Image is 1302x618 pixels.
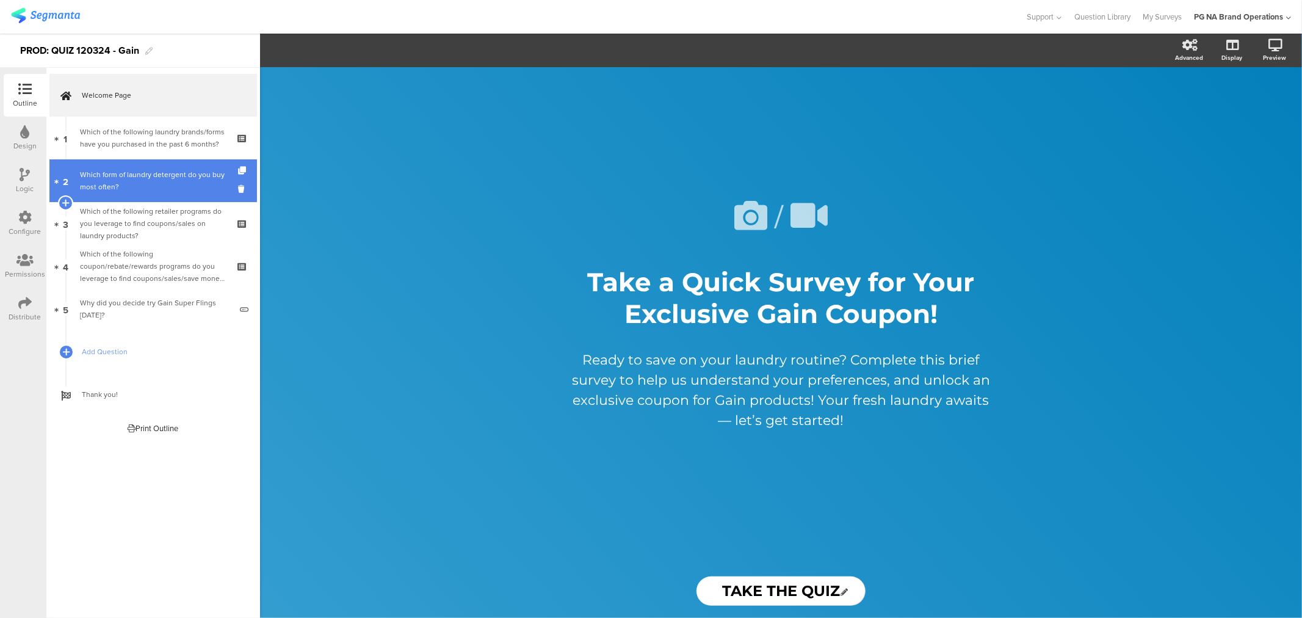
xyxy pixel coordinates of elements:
[63,302,68,316] span: 5
[80,126,226,150] div: Which of the following laundry brands/forms have you purchased in the past 6 months?
[1027,11,1054,23] span: Support
[5,269,45,280] div: Permissions
[1221,53,1242,62] div: Display
[1263,53,1286,62] div: Preview
[13,140,37,151] div: Design
[1175,53,1203,62] div: Advanced
[49,117,257,159] a: 1 Which of the following laundry brands/forms have you purchased in the past 6 months?
[82,388,238,401] span: Thank you!
[568,350,995,431] p: Ready to save on your laundry routine? Complete this brief survey to help us understand your pref...
[64,131,68,145] span: 1
[82,89,238,101] span: Welcome Page
[1194,11,1283,23] div: PG NA Brand Operations
[16,183,34,194] div: Logic
[49,373,257,416] a: Thank you!
[696,576,866,606] input: Start
[80,205,226,242] div: Which of the following retailer programs do you leverage to find coupons/sales on laundry products?
[63,217,68,230] span: 3
[49,74,257,117] a: Welcome Page
[80,169,226,193] div: Which form of laundry detergent do you buy most often?
[13,98,37,109] div: Outline
[238,183,248,195] i: Delete
[238,167,248,175] i: Duplicate
[82,346,238,358] span: Add Question
[11,8,80,23] img: segmanta logo
[49,159,257,202] a: 2 Which form of laundry detergent do you buy most often?
[128,423,179,434] div: Print Outline
[49,202,257,245] a: 3 Which of the following retailer programs do you leverage to find coupons/sales on laundry produ...
[80,297,231,321] div: Why did you decide try Gain Super Flings today?
[49,245,257,288] a: 4 Which of the following coupon/rebate/rewards programs do you leverage to find coupons/sales/sav...
[80,248,226,285] div: Which of the following coupon/rebate/rewards programs do you leverage to find coupons/sales/save ...
[63,174,68,187] span: 2
[9,226,42,237] div: Configure
[63,260,68,273] span: 4
[49,288,257,330] a: 5 Why did you decide try Gain Super Flings [DATE]?
[9,311,42,322] div: Distribute
[555,266,1007,330] p: Take a Quick Survey for Your Exclusive Gain Coupon!
[774,192,784,241] span: /
[20,41,139,60] div: PROD: QUIZ 120324 - Gain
